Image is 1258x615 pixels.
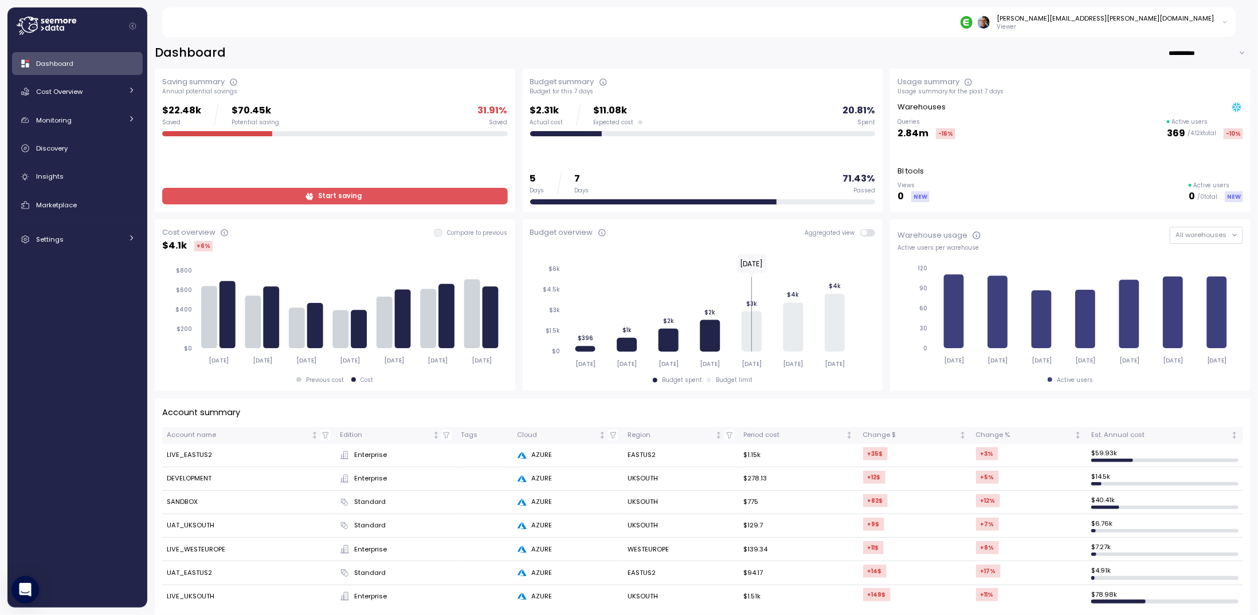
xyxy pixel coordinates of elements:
div: Change $ [863,430,957,440]
tspan: [DATE] [617,360,637,368]
div: Edition [340,430,430,440]
div: [PERSON_NAME][EMAIL_ADDRESS][PERSON_NAME][DOMAIN_NAME] [997,14,1214,23]
tspan: $6k [548,265,560,273]
tspan: [DATE] [1032,357,1052,364]
div: Change % [976,430,1072,440]
div: AZURE [518,497,618,507]
td: $ 14.5k [1087,467,1243,491]
div: Active users per warehouse [898,244,1243,252]
p: Account summary [162,406,240,419]
tspan: $0 [552,348,560,355]
th: Account nameNot sorted [162,427,336,444]
p: Active users [1172,118,1208,126]
td: UAT_EASTUS2 [162,561,336,585]
div: Budget summary [530,76,594,88]
tspan: $4.5k [543,286,560,293]
div: AZURE [518,568,618,578]
tspan: [DATE] [825,360,845,368]
span: Enterprise [354,592,387,602]
p: Active users [1194,182,1230,190]
div: Not sorted [715,431,723,439]
div: +35 $ [863,447,888,460]
th: Change %Not sorted [971,427,1087,444]
div: Saved [162,119,201,127]
td: $ 4.91k [1087,561,1243,585]
div: +12 % [976,494,1000,507]
p: / 4.12k total [1188,129,1216,137]
div: -16 % [936,128,955,139]
div: Usage summary [898,76,959,88]
tspan: $1.5k [546,327,560,334]
td: $ 7.27k [1087,538,1243,561]
tspan: [DATE] [1164,357,1184,364]
a: Cost Overview [12,80,143,103]
span: Settings [36,235,64,244]
tspan: [DATE] [297,357,317,364]
tspan: 0 [924,345,928,352]
th: Est. Annual costNot sorted [1087,427,1243,444]
div: Not sorted [598,431,606,439]
div: Not sorted [1230,431,1239,439]
p: Warehouses [898,101,946,113]
td: $ 59.93k [1087,444,1243,467]
div: Spent [857,119,875,127]
tspan: $800 [176,267,192,274]
td: EASTUS2 [623,444,739,467]
div: AZURE [518,450,618,460]
div: Warehouse usage [898,230,967,241]
tspan: [DATE] [658,360,678,368]
tspan: [DATE] [700,360,720,368]
tspan: [DATE] [472,357,492,364]
p: 7 [575,171,589,187]
p: $ 4.1k [162,238,187,254]
div: +8 % [976,541,999,554]
p: 369 [1167,126,1185,141]
span: Cost Overview [36,87,83,96]
a: Start saving [162,188,508,204]
p: 5 [530,171,544,187]
tspan: [DATE] [1076,357,1096,364]
div: Not sorted [432,431,440,439]
div: Est. Annual cost [1091,430,1229,440]
td: DEVELOPMENT [162,467,336,491]
p: 2.84m [898,126,928,141]
span: Discovery [36,144,68,153]
div: +17 % [976,565,1001,578]
div: Cost [360,376,373,384]
tspan: [DATE] [945,357,965,364]
p: $70.45k [232,103,279,119]
tspan: 60 [920,305,928,312]
div: NEW [911,191,930,202]
tspan: $400 [175,306,192,313]
div: Cost overview [162,227,215,238]
div: +3 % [976,447,998,460]
div: Budget limit [716,376,753,384]
span: Expected cost [594,119,634,127]
tspan: [DATE] [575,360,595,368]
tspan: 90 [920,285,928,292]
p: Viewer [997,23,1214,31]
div: Budget spent [662,376,702,384]
tspan: [DATE] [209,357,229,364]
tspan: 30 [920,325,928,332]
div: Period cost [744,430,844,440]
p: $22.48k [162,103,201,119]
th: Change $Not sorted [859,427,971,444]
p: 0 [898,189,904,204]
div: Active users [1057,376,1093,384]
td: LIVE_WESTEUROPE [162,538,336,561]
tspan: [DATE] [340,357,360,364]
button: Collapse navigation [126,22,140,30]
div: Tags [461,430,508,440]
div: AZURE [518,474,618,484]
tspan: [DATE] [742,360,762,368]
td: EASTUS2 [623,561,739,585]
td: $ 6.76k [1087,514,1243,538]
span: Aggregated view [805,229,861,236]
td: $94.17 [739,561,859,585]
div: Saving summary [162,76,225,88]
th: CloudNot sorted [512,427,622,444]
div: +5 % [976,471,999,484]
button: All warehouses [1170,227,1243,243]
div: +149 $ [863,588,891,601]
